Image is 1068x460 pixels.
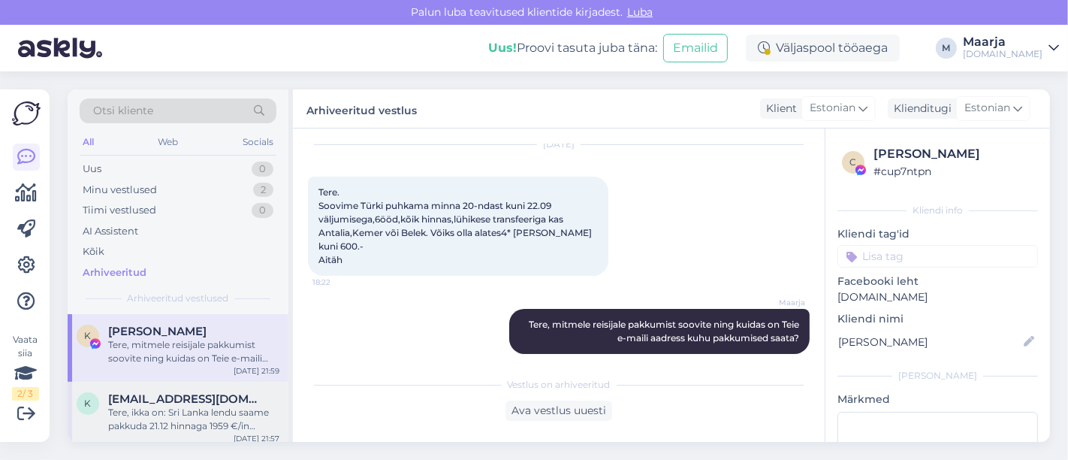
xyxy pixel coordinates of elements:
[837,392,1038,407] p: Märkmed
[12,101,41,126] img: Askly Logo
[83,162,101,177] div: Uus
[810,100,855,117] span: Estonian
[888,101,952,117] div: Klienditugi
[837,289,1038,305] p: [DOMAIN_NAME]
[529,319,801,343] span: Tere, mitmele reisijale pakkumist soovite ning kuidas on Teie e-maili aadress kuhu pakkumised saata?
[252,203,273,218] div: 0
[873,163,1033,180] div: # cup7ntpn
[306,98,417,119] label: Arhiveeritud vestlus
[85,398,92,409] span: k
[505,401,612,421] div: Ava vestlus uuesti
[837,311,1038,327] p: Kliendi nimi
[760,101,797,117] div: Klient
[837,204,1038,217] div: Kliendi info
[749,355,805,366] span: 21:59
[83,265,146,280] div: Arhiveeritud
[83,224,138,239] div: AI Assistent
[93,103,153,119] span: Otsi kliente
[240,132,276,152] div: Socials
[312,277,369,288] span: 18:22
[12,387,39,401] div: 2 / 3
[850,156,857,168] span: c
[128,292,229,305] span: Arhiveeritud vestlused
[108,406,279,433] div: Tere, ikka on: Sri Lanka lendu saame pakkuda 21.12 hinnaga 1959 €/in (edasi-tagasi) Phuketi lendu...
[108,392,264,406] span: karmps14@gmail.com
[308,138,810,151] div: [DATE]
[108,338,279,365] div: Tere, mitmele reisijale pakkumist soovite ning kuidas on Teie e-maili aadress kuhu pakkumised saata?
[963,36,1059,60] a: Maarja[DOMAIN_NAME]
[234,433,279,444] div: [DATE] 21:57
[108,325,207,338] span: Karmi Kullamägi
[155,132,182,152] div: Web
[746,35,900,62] div: Väljaspool tööaega
[749,297,805,308] span: Maarja
[488,39,657,57] div: Proovi tasuta juba täna:
[253,183,273,198] div: 2
[963,48,1042,60] div: [DOMAIN_NAME]
[838,334,1021,350] input: Lisa nimi
[963,36,1042,48] div: Maarja
[80,132,97,152] div: All
[837,274,1038,289] p: Facebooki leht
[252,162,273,177] div: 0
[12,333,39,401] div: Vaata siia
[837,226,1038,242] p: Kliendi tag'id
[488,41,517,55] b: Uus!
[83,203,156,218] div: Tiimi vestlused
[85,330,92,341] span: K
[837,245,1038,268] input: Lisa tag
[964,100,1010,117] span: Estonian
[837,369,1038,383] div: [PERSON_NAME]
[663,34,728,62] button: Emailid
[508,378,611,392] span: Vestlus on arhiveeritud
[936,38,957,59] div: M
[234,365,279,377] div: [DATE] 21:59
[318,186,594,265] span: Tere. Soovime Türki puhkama minna 20-ndast kuni 22.09 väljumisega,6ööd,kõik hinnas,lühikese trans...
[83,183,157,198] div: Minu vestlused
[873,145,1033,163] div: [PERSON_NAME]
[623,5,657,19] span: Luba
[83,244,104,259] div: Kõik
